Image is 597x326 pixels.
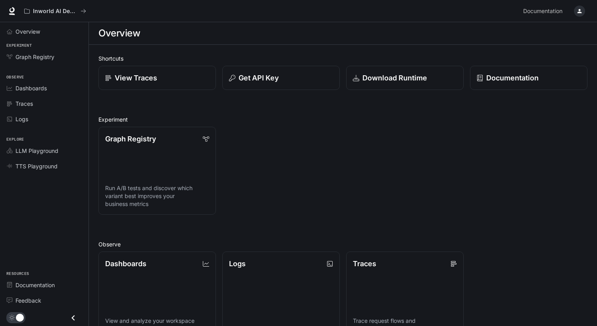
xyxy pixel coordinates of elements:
[3,144,85,158] a: LLM Playground
[353,258,376,269] p: Traces
[3,159,85,173] a: TTS Playground
[15,53,54,61] span: Graph Registry
[486,72,539,83] p: Documentation
[15,296,41,305] span: Feedback
[3,278,85,292] a: Documentation
[3,294,85,307] a: Feedback
[3,97,85,111] a: Traces
[15,84,47,92] span: Dashboards
[115,72,157,83] p: View Traces
[98,115,587,124] h2: Experiment
[222,66,340,90] button: Get API Key
[64,310,82,326] button: Close drawer
[346,66,464,90] a: Download Runtime
[105,258,146,269] p: Dashboards
[15,162,58,170] span: TTS Playground
[98,66,216,90] a: View Traces
[21,3,90,19] button: All workspaces
[16,313,24,322] span: Dark mode toggle
[229,258,246,269] p: Logs
[98,127,216,215] a: Graph RegistryRun A/B tests and discover which variant best improves your business metrics
[520,3,568,19] a: Documentation
[33,8,77,15] p: Inworld AI Demos
[523,6,562,16] span: Documentation
[105,184,209,208] p: Run A/B tests and discover which variant best improves your business metrics
[15,147,58,155] span: LLM Playground
[98,240,587,248] h2: Observe
[98,54,587,63] h2: Shortcuts
[15,99,33,108] span: Traces
[105,133,156,144] p: Graph Registry
[15,281,55,289] span: Documentation
[3,25,85,38] a: Overview
[15,115,28,123] span: Logs
[362,72,427,83] p: Download Runtime
[15,27,40,36] span: Overview
[3,81,85,95] a: Dashboards
[3,112,85,126] a: Logs
[239,72,279,83] p: Get API Key
[98,25,140,41] h1: Overview
[470,66,587,90] a: Documentation
[3,50,85,64] a: Graph Registry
